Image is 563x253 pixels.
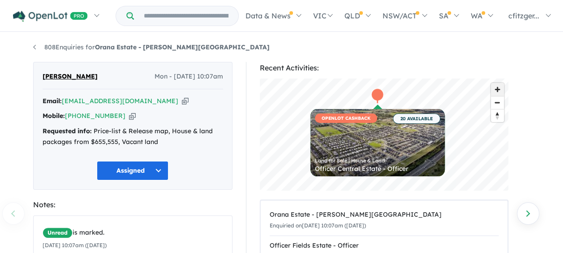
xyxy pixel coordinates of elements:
[491,83,504,96] button: Zoom in
[33,42,530,53] nav: breadcrumb
[43,227,73,238] span: Unread
[13,11,88,22] img: Openlot PRO Logo White
[315,166,440,172] div: Officer Central Estate - Officer
[491,96,504,109] button: Zoom out
[182,96,189,106] button: Copy
[43,127,92,135] strong: Requested info:
[393,113,440,124] span: 20 AVAILABLE
[33,199,232,211] div: Notes:
[270,205,499,236] a: Orana Estate - [PERSON_NAME][GEOGRAPHIC_DATA]Enquiried on[DATE] 10:07am ([DATE])
[43,71,98,82] span: [PERSON_NAME]
[43,112,65,120] strong: Mobile:
[315,158,440,163] div: Land for Sale | House & Land
[43,97,62,105] strong: Email:
[155,71,223,82] span: Mon - [DATE] 10:07am
[310,109,445,176] a: OPENLOT CASHBACK 20 AVAILABLE Land for Sale | House & Land Officer Central Estate - Officer
[43,227,230,238] div: is marked.
[136,6,236,26] input: Try estate name, suburb, builder or developer
[270,222,366,229] small: Enquiried on [DATE] 10:07am ([DATE])
[270,240,499,251] div: Officer Fields Estate - Officer
[33,43,270,51] a: 808Enquiries forOrana Estate - [PERSON_NAME][GEOGRAPHIC_DATA]
[315,113,377,123] span: OPENLOT CASHBACK
[491,109,504,122] button: Reset bearing to north
[95,43,270,51] strong: Orana Estate - [PERSON_NAME][GEOGRAPHIC_DATA]
[260,79,508,191] canvas: Map
[370,88,384,105] div: Map marker
[62,97,178,105] a: [EMAIL_ADDRESS][DOMAIN_NAME]
[508,11,539,20] span: cfitzger...
[129,111,136,121] button: Copy
[97,161,168,180] button: Assigned
[260,62,508,74] div: Recent Activities:
[43,126,223,148] div: Price-list & Release map, House & land packages from $655,555, Vacant land
[43,242,107,249] small: [DATE] 10:07am ([DATE])
[65,112,125,120] a: [PHONE_NUMBER]
[270,209,499,220] div: Orana Estate - [PERSON_NAME][GEOGRAPHIC_DATA]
